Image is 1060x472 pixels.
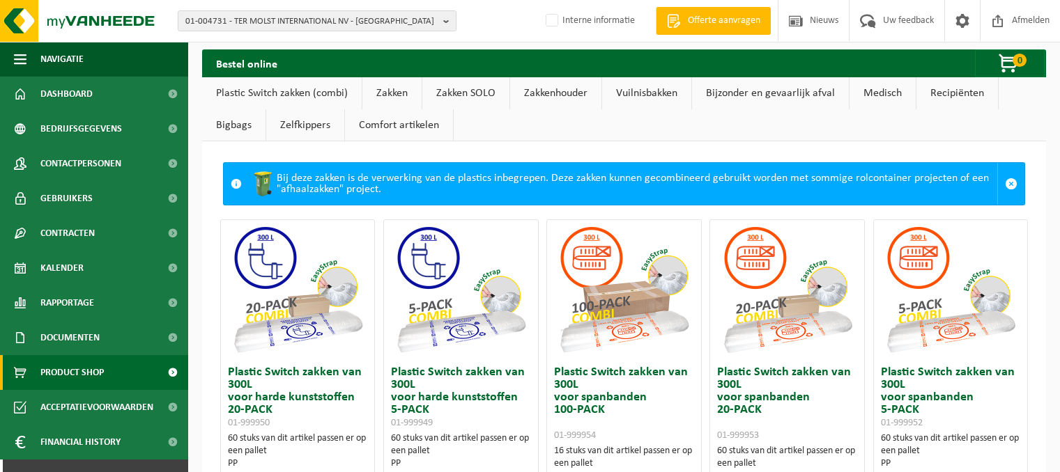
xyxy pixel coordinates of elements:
button: 0 [975,49,1045,77]
span: 01-999953 [717,430,759,441]
span: Offerte aanvragen [684,14,764,28]
h3: Plastic Switch zakken van 300L voor harde kunststoffen 20-PACK [228,366,367,429]
div: PP [228,457,367,470]
span: Rapportage [40,285,94,320]
a: Plastic Switch zakken (combi) [202,77,362,109]
div: 60 stuks van dit artikel passen er op een pallet [881,432,1020,470]
h3: Plastic Switch zakken van 300L voor harde kunststoffen 5-PACK [391,366,530,429]
span: Acceptatievoorwaarden [40,390,153,425]
img: 01-999953 [718,220,857,359]
img: 01-999949 [391,220,530,359]
label: Interne informatie [543,10,635,31]
a: Zakken [362,77,422,109]
h3: Plastic Switch zakken van 300L voor spanbanden 5-PACK [881,366,1020,429]
div: 60 stuks van dit artikel passen er op een pallet [391,432,530,470]
a: Bijzonder en gevaarlijk afval [692,77,849,109]
div: PP [391,457,530,470]
h3: Plastic Switch zakken van 300L voor spanbanden 20-PACK [717,366,857,441]
a: Recipiënten [916,77,998,109]
a: Zakken SOLO [422,77,509,109]
span: 0 [1013,54,1027,67]
a: Medisch [850,77,916,109]
h2: Bestel online [202,49,291,77]
span: Kalender [40,251,84,285]
span: Dashboard [40,77,93,111]
span: 01-999949 [391,418,433,428]
div: Bij deze zakken is de verwerking van de plastics inbegrepen. Deze zakken kunnen gecombineerd gebr... [249,163,997,205]
span: 01-004731 - TER MOLST INTERNATIONAL NV - [GEOGRAPHIC_DATA] [185,11,438,32]
span: Documenten [40,320,100,355]
img: WB-0240-HPE-GN-50.png [249,170,277,198]
button: 01-004731 - TER MOLST INTERNATIONAL NV - [GEOGRAPHIC_DATA] [178,10,456,31]
span: Navigatie [40,42,84,77]
a: Zakkenhouder [510,77,601,109]
h3: Plastic Switch zakken van 300L voor spanbanden 100-PACK [554,366,693,441]
a: Comfort artikelen [345,109,453,141]
span: 01-999952 [881,418,923,428]
img: 01-999952 [881,220,1020,359]
div: PP [881,457,1020,470]
img: 01-999954 [554,220,693,359]
img: 01-999950 [228,220,367,359]
span: Bedrijfsgegevens [40,111,122,146]
span: Product Shop [40,355,104,390]
a: Sluit melding [997,163,1024,205]
span: Financial History [40,425,121,459]
span: Contracten [40,216,95,251]
div: 60 stuks van dit artikel passen er op een pallet [228,432,367,470]
span: 01-999954 [554,430,596,441]
a: Zelfkippers [266,109,344,141]
span: Gebruikers [40,181,93,216]
a: Offerte aanvragen [656,7,771,35]
a: Vuilnisbakken [602,77,691,109]
span: Contactpersonen [40,146,121,181]
a: Bigbags [202,109,266,141]
span: 01-999950 [228,418,270,428]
